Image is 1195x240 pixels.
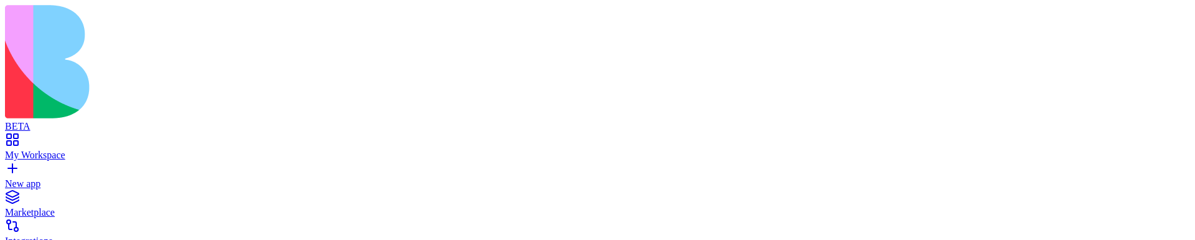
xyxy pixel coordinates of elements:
[5,167,1190,190] a: New app
[5,196,1190,218] a: Marketplace
[5,178,1190,190] div: New app
[5,5,505,118] img: logo
[5,207,1190,218] div: Marketplace
[5,121,1190,132] div: BETA
[5,150,1190,161] div: My Workspace
[5,110,1190,132] a: BETA
[5,138,1190,161] a: My Workspace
